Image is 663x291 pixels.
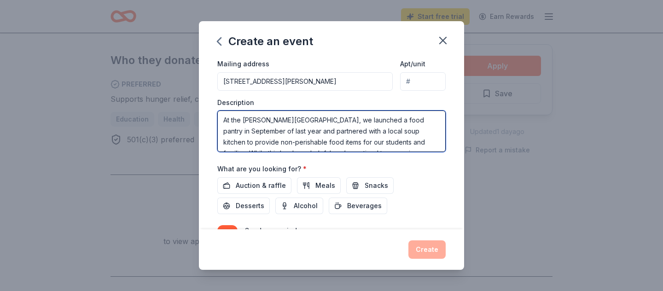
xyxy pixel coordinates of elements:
button: Desserts [217,198,270,214]
span: Desserts [236,200,264,211]
span: Snacks [365,180,388,191]
span: Beverages [347,200,382,211]
span: Auction & raffle [236,180,286,191]
button: Beverages [329,198,387,214]
label: What are you looking for? [217,164,307,174]
div: Create an event [217,34,313,49]
label: Mailing address [217,59,269,69]
button: Auction & raffle [217,177,291,194]
input: # [400,72,446,91]
label: Apt/unit [400,59,425,69]
textarea: At the [PERSON_NAME][GEOGRAPHIC_DATA], we launched a food pantry in September of last year and pa... [217,111,446,152]
label: Send me reminders [245,227,307,234]
span: Alcohol [294,200,318,211]
button: Alcohol [275,198,323,214]
span: Meals [315,180,335,191]
input: Enter a US address [217,72,393,91]
label: Description [217,98,254,107]
button: Snacks [346,177,394,194]
button: Meals [297,177,341,194]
